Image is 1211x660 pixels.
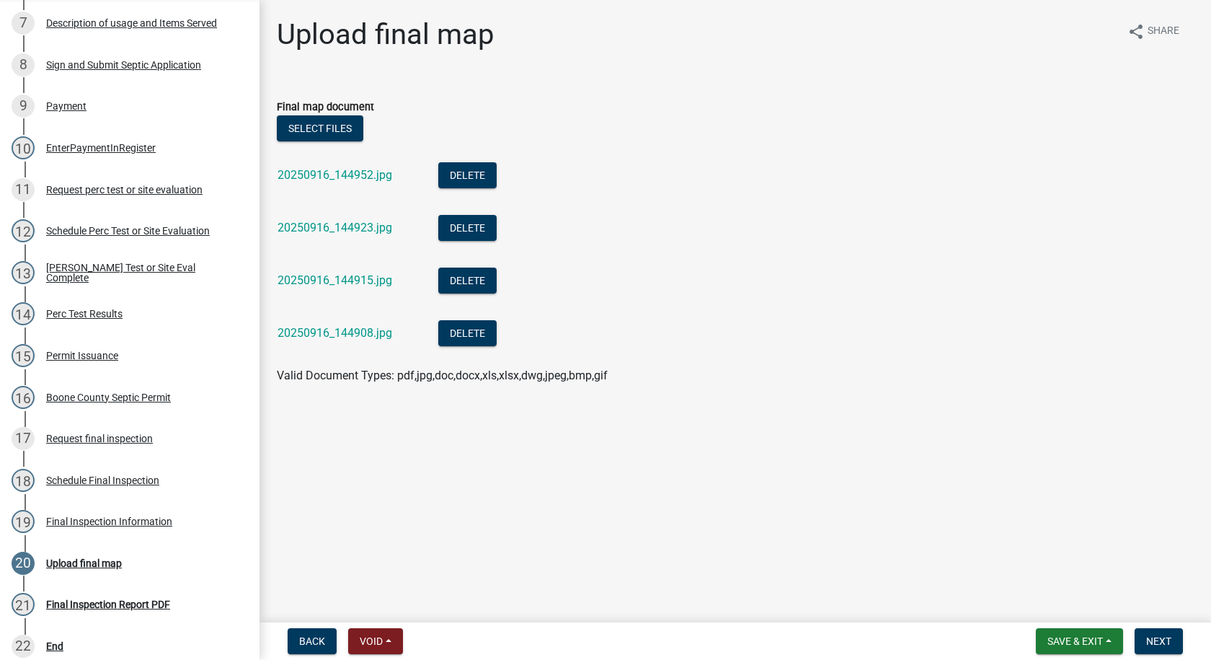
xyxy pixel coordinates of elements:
[1036,628,1123,654] button: Save & Exit
[12,302,35,325] div: 14
[438,222,497,236] wm-modal-confirm: Delete Document
[46,263,236,283] div: [PERSON_NAME] Test or Site Eval Complete
[360,635,383,647] span: Void
[12,219,35,242] div: 12
[12,552,35,575] div: 20
[1148,23,1179,40] span: Share
[438,268,497,294] button: Delete
[438,275,497,289] wm-modal-confirm: Delete Document
[12,136,35,159] div: 10
[277,102,374,113] label: Final map document
[46,60,201,70] div: Sign and Submit Septic Application
[277,17,494,52] h1: Upload final map
[1146,635,1171,647] span: Next
[46,101,86,111] div: Payment
[12,178,35,201] div: 11
[438,170,497,183] wm-modal-confirm: Delete Document
[1116,17,1191,45] button: shareShare
[46,641,63,651] div: End
[12,635,35,658] div: 22
[46,18,217,28] div: Description of usage and Items Served
[46,392,171,402] div: Boone County Septic Permit
[46,185,203,195] div: Request perc test or site evaluation
[46,599,170,610] div: Final Inspection Report PDF
[12,344,35,367] div: 15
[46,434,153,444] div: Request final inspection
[278,326,392,340] a: 20250916_144908.jpg
[12,94,35,118] div: 9
[299,635,325,647] span: Back
[46,558,122,568] div: Upload final map
[46,309,123,319] div: Perc Test Results
[12,261,35,284] div: 13
[12,53,35,76] div: 8
[1127,23,1145,40] i: share
[277,369,608,382] span: Valid Document Types: pdf,jpg,doc,docx,xls,xlsx,dwg,jpeg,bmp,gif
[46,516,172,527] div: Final Inspection Information
[278,273,392,287] a: 20250916_144915.jpg
[12,427,35,450] div: 17
[438,215,497,241] button: Delete
[46,143,156,153] div: EnterPaymentInRegister
[1047,635,1103,647] span: Save & Exit
[348,628,403,654] button: Void
[12,469,35,492] div: 18
[438,327,497,341] wm-modal-confirm: Delete Document
[46,351,118,361] div: Permit Issuance
[278,221,392,234] a: 20250916_144923.jpg
[12,510,35,533] div: 19
[12,12,35,35] div: 7
[46,226,210,236] div: Schedule Perc Test or Site Evaluation
[12,386,35,409] div: 16
[438,162,497,188] button: Delete
[46,475,159,485] div: Schedule Final Inspection
[277,115,363,141] button: Select files
[278,168,392,182] a: 20250916_144952.jpg
[288,628,337,654] button: Back
[12,593,35,616] div: 21
[1135,628,1183,654] button: Next
[438,320,497,346] button: Delete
